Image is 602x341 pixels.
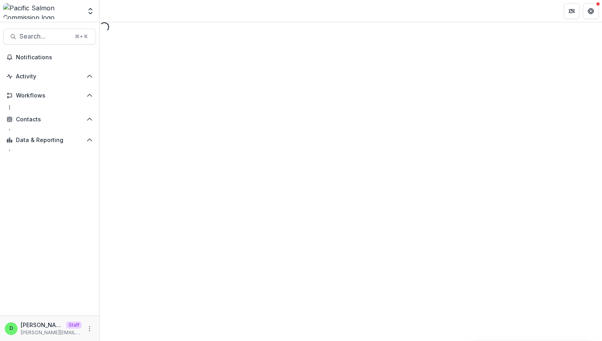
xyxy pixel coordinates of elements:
[16,116,83,123] span: Contacts
[3,70,96,83] button: Open Activity
[3,29,96,45] button: Search...
[66,322,82,329] p: Staff
[85,3,96,19] button: Open entity switcher
[10,326,13,331] div: Divyansh
[21,321,63,329] p: [PERSON_NAME]
[20,33,70,40] span: Search...
[3,51,96,64] button: Notifications
[21,329,82,336] p: [PERSON_NAME][EMAIL_ADDRESS][DOMAIN_NAME]
[16,73,83,80] span: Activity
[564,3,580,19] button: Partners
[583,3,599,19] button: Get Help
[3,134,96,146] button: Open Data & Reporting
[85,324,94,333] button: More
[3,89,96,102] button: Open Workflows
[16,54,93,61] span: Notifications
[73,32,89,41] div: ⌘ + K
[3,113,96,126] button: Open Contacts
[16,92,83,99] span: Workflows
[16,137,83,144] span: Data & Reporting
[3,3,82,19] img: Pacific Salmon Commission logo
